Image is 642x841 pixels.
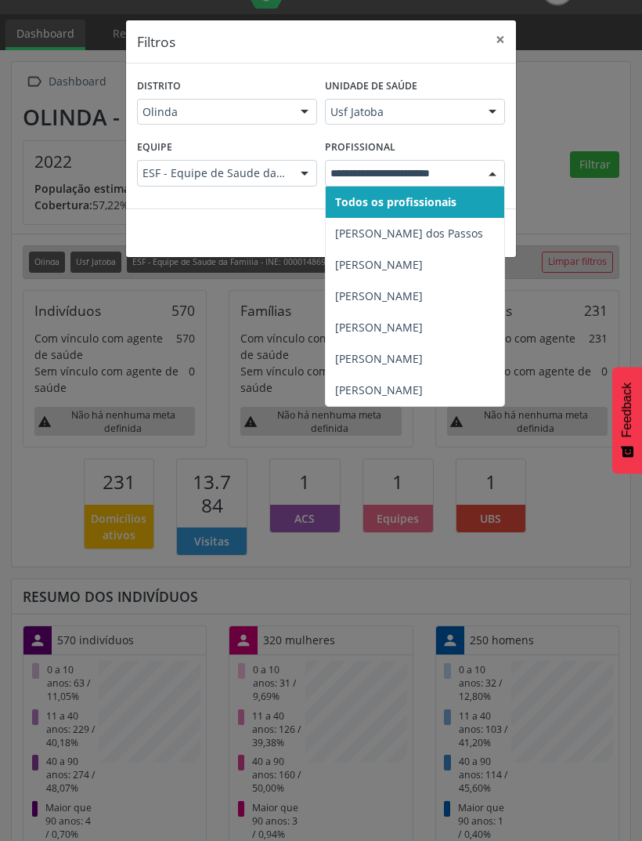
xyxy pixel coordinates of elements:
[620,382,634,437] span: Feedback
[142,104,285,120] span: Olinda
[137,74,181,99] label: Distrito
[325,136,395,160] label: Profissional
[142,165,285,181] span: ESF - Equipe de Saude da Familia - INE: 0000148695
[612,367,642,473] button: Feedback - Mostrar pesquisa
[335,382,423,397] span: [PERSON_NAME]
[335,194,456,209] span: Todos os profissionais
[485,20,516,59] button: Close
[137,136,172,160] label: Equipe
[335,351,423,366] span: [PERSON_NAME]
[330,104,473,120] span: Usf Jatoba
[335,320,423,335] span: [PERSON_NAME]
[335,226,483,241] span: [PERSON_NAME] dos Passos
[335,257,423,272] span: [PERSON_NAME]
[325,74,417,99] label: Unidade de saúde
[335,288,423,303] span: [PERSON_NAME]
[137,31,175,52] h5: Filtros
